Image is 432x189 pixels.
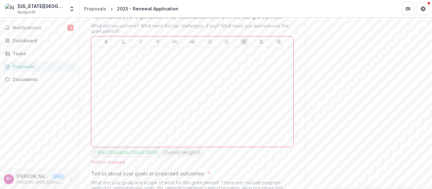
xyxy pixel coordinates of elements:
p: User [52,174,65,179]
a: Dashboard [3,35,76,46]
button: Partners [402,3,414,15]
button: Heading 1 [171,38,179,45]
a: Proposals [3,61,76,72]
nav: breadcrumb [82,4,181,13]
span: 1 [67,25,74,31]
button: Get Help [417,3,429,15]
img: New Mexico Center on Law and Poverty Inc [5,4,15,14]
a: Documents [3,74,76,85]
div: Tasks [13,50,71,57]
button: Heading 2 [188,38,196,45]
button: Underline [120,38,127,45]
p: Tell us about your goals or projected outcomes. [91,170,205,177]
a: Tasks [3,48,76,59]
p: Max Character Count: 6000 [98,150,157,155]
span: Nonprofit [18,9,35,15]
div: 2025 - Renewal Application [117,5,178,12]
a: Proposals [82,4,109,13]
button: Align Left [240,38,248,45]
p: [PERSON_NAME] <[PERSON_NAME][EMAIL_ADDRESS][DOMAIN_NAME]> [16,173,49,180]
div: Documents [13,76,71,83]
span: Notifications [13,25,67,31]
button: Bullet List [206,38,213,45]
button: Bold [102,38,110,45]
button: Ordered List [223,38,231,45]
button: Align Right [275,38,282,45]
div: Field is required [91,159,293,165]
div: Proposals [13,63,71,70]
div: Stacey Leaman <stacey@nmpovertylaw.org> [6,177,11,181]
div: [US_STATE][GEOGRAPHIC_DATA] on Law and Poverty Inc [18,3,65,9]
div: Proposals [84,5,106,12]
p: [PERSON_NAME][EMAIL_ADDRESS][DOMAIN_NAME] [16,180,65,185]
p: Current length: 0 [164,150,200,155]
div: What did you achieve? What were the top challenges, if any? What have you learned over the grant ... [91,23,293,36]
button: Notifications1 [3,23,76,33]
button: Strike [154,38,162,45]
button: More [67,175,75,183]
button: Open entity switcher [67,3,76,15]
button: Italicize [137,38,145,45]
button: Align Center [257,38,265,45]
div: Dashboard [13,37,71,44]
